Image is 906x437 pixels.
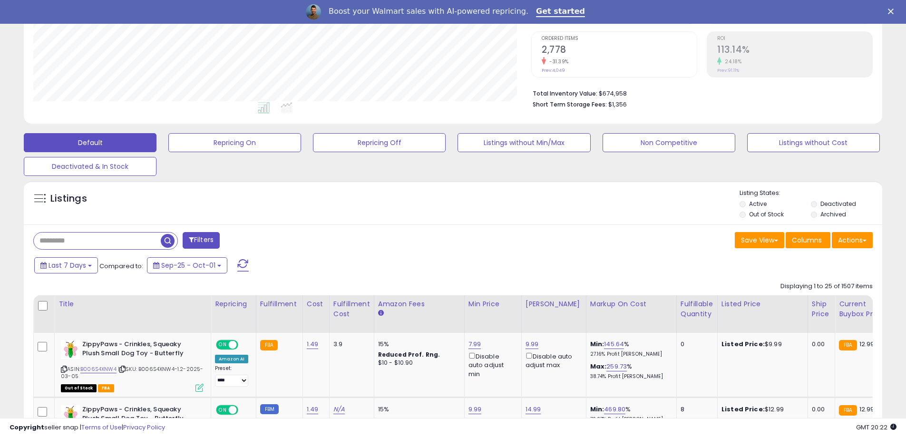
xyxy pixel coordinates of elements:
[329,7,528,16] div: Boost your Walmart sales with AI-powered repricing.
[306,4,321,19] img: Profile image for Adrian
[590,405,604,414] b: Min:
[717,68,739,73] small: Prev: 91.11%
[721,299,804,309] div: Listed Price
[333,340,367,349] div: 3.9
[526,351,579,369] div: Disable auto adjust max
[333,405,345,414] a: N/A
[10,423,165,432] div: seller snap | |
[603,133,735,152] button: Non Competitive
[82,405,198,425] b: ZippyPaws - Crinkles, Squeaky Plush Small Dog Toy - Butterfly
[590,362,669,380] div: %
[542,68,565,73] small: Prev: 4,049
[307,405,319,414] a: 1.49
[604,405,625,414] a: 469.80
[260,299,299,309] div: Fulfillment
[468,299,517,309] div: Min Price
[542,44,697,57] h2: 2,778
[80,365,117,373] a: B006S4XNW4
[260,404,279,414] small: FBM
[888,9,897,14] div: Close
[468,340,481,349] a: 7.99
[24,157,156,176] button: Deactivated & In Stock
[24,133,156,152] button: Default
[61,340,204,391] div: ASIN:
[82,340,198,360] b: ZippyPaws - Crinkles, Squeaky Plush Small Dog Toy - Butterfly
[378,359,457,367] div: $10 - $10.90
[378,340,457,349] div: 15%
[721,405,800,414] div: $12.99
[533,100,607,108] b: Short Term Storage Fees:
[147,257,227,273] button: Sep-25 - Oct-01
[590,351,669,358] p: 27.16% Profit [PERSON_NAME]
[735,232,784,248] button: Save View
[786,232,830,248] button: Columns
[49,261,86,270] span: Last 7 Days
[546,58,569,65] small: -31.39%
[590,373,669,380] p: 38.74% Profit [PERSON_NAME]
[590,405,669,423] div: %
[820,200,856,208] label: Deactivated
[681,405,710,414] div: 8
[604,340,624,349] a: 145.64
[215,365,249,387] div: Preset:
[608,100,627,109] span: $1,356
[161,261,215,270] span: Sep-25 - Oct-01
[237,341,252,349] span: OFF
[717,44,872,57] h2: 113.14%
[590,362,607,371] b: Max:
[832,232,873,248] button: Actions
[61,384,97,392] span: All listings that are currently out of stock and unavailable for purchase on Amazon
[307,340,319,349] a: 1.49
[183,232,220,249] button: Filters
[533,89,597,97] b: Total Inventory Value:
[50,192,87,205] h5: Listings
[378,350,440,359] b: Reduced Prof. Rng.
[526,299,582,309] div: [PERSON_NAME]
[468,405,482,414] a: 9.99
[10,423,44,432] strong: Copyright
[61,340,80,359] img: 41DQsh61qoL._SL40_.jpg
[378,299,460,309] div: Amazon Fees
[681,299,713,319] div: Fulfillable Quantity
[526,340,539,349] a: 9.99
[586,295,676,333] th: The percentage added to the cost of goods (COGS) that forms the calculator for Min & Max prices.
[590,340,604,349] b: Min:
[721,405,765,414] b: Listed Price:
[859,405,875,414] span: 12.99
[749,210,784,218] label: Out of Stock
[681,340,710,349] div: 0
[820,210,846,218] label: Archived
[721,340,765,349] b: Listed Price:
[859,340,875,349] span: 12.99
[749,200,767,208] label: Active
[307,299,325,309] div: Cost
[780,282,873,291] div: Displaying 1 to 25 of 1507 items
[526,405,541,414] a: 14.99
[123,423,165,432] a: Privacy Policy
[717,36,872,41] span: ROI
[217,341,229,349] span: ON
[792,235,822,245] span: Columns
[215,299,252,309] div: Repricing
[458,133,590,152] button: Listings without Min/Max
[34,257,98,273] button: Last 7 Days
[839,299,888,319] div: Current Buybox Price
[740,189,882,198] p: Listing States:
[468,351,514,379] div: Disable auto adjust min
[721,58,741,65] small: 24.18%
[58,299,207,309] div: Title
[839,405,857,416] small: FBA
[98,384,114,392] span: FBA
[839,340,857,350] small: FBA
[378,405,457,414] div: 15%
[313,133,446,152] button: Repricing Off
[378,309,384,318] small: Amazon Fees.
[590,340,669,358] div: %
[333,299,370,319] div: Fulfillment Cost
[721,340,800,349] div: $9.99
[812,299,831,319] div: Ship Price
[542,36,697,41] span: Ordered Items
[536,7,585,17] a: Get started
[590,299,672,309] div: Markup on Cost
[606,362,627,371] a: 259.73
